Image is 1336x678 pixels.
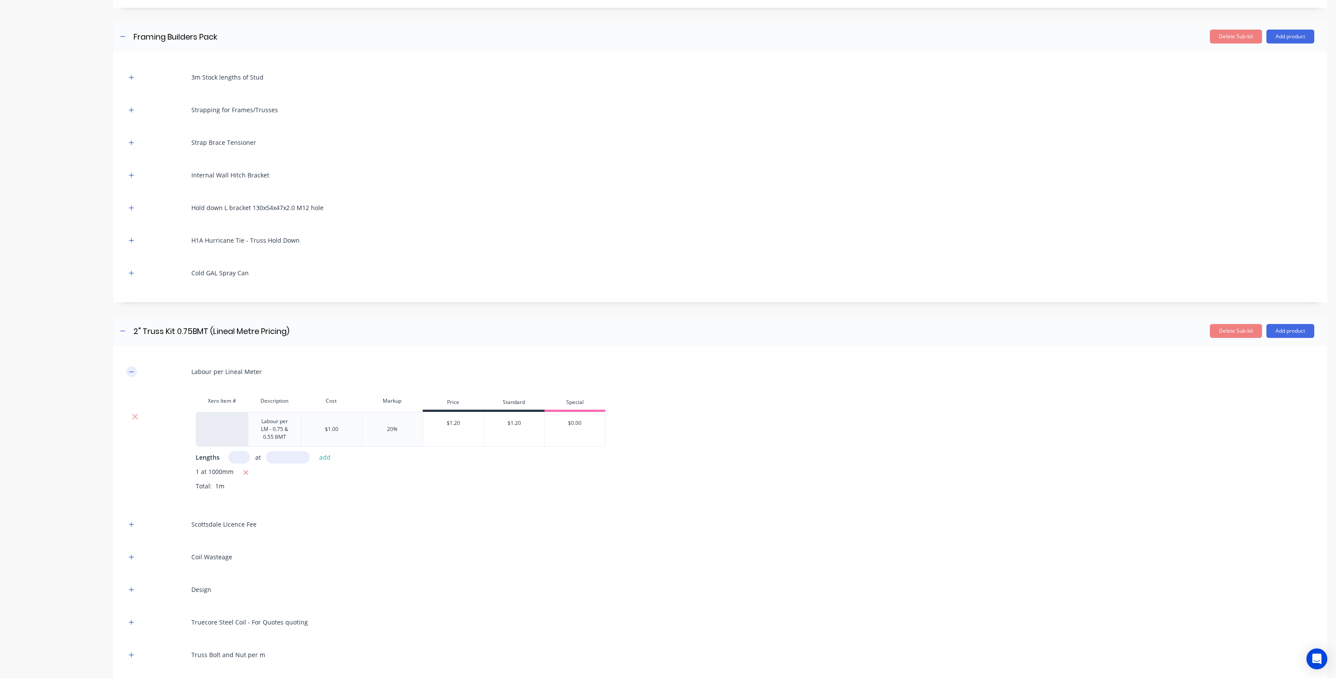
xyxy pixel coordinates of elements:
[1210,30,1262,43] button: Delete Sub-kit
[1266,30,1314,43] button: Add product
[248,392,301,410] div: Description
[133,325,291,337] input: Enter sub-kit name
[196,453,220,462] span: Lengths
[191,268,249,277] div: Cold GAL Spray Can
[255,453,261,462] span: at
[133,30,287,43] input: Enter sub-kit name
[191,138,256,147] div: Strap Brace Tensioner
[484,412,544,434] div: $1.20
[1306,648,1327,669] div: Open Intercom Messenger
[196,482,212,490] span: Total:
[191,367,262,376] div: Labour per Lineal Meter
[544,394,605,412] div: Special
[1210,324,1262,338] button: Delete Sub-kit
[362,392,423,410] div: Markup
[191,170,269,180] div: Internal Wall Hitch Bracket
[545,412,605,434] div: $0.00
[1266,324,1314,338] button: Add product
[191,552,232,561] div: Coil Wasteage
[191,236,300,245] div: H1A Hurricane Tie - Truss Hold Down
[191,618,308,627] div: Truecore Steel Coil - For Quotes quoting
[301,392,362,410] div: Cost
[484,394,544,412] div: Standard
[191,203,324,212] div: Hold down L bracket 130x54x47x2.0 M12 hole
[423,394,484,412] div: Price
[191,520,257,529] div: Scottsdale Licence Fee
[191,105,278,114] div: Strapping for Frames/Trusses
[315,451,335,463] button: add
[191,73,264,82] div: 3m Stock lengths of Stud
[423,412,484,434] div: $1.20
[196,392,248,410] div: Xero Item #
[325,425,338,433] div: $1.00
[212,482,228,490] span: 1m
[387,425,397,433] div: 20%
[252,416,297,443] div: Labour per LM - 0.75 & 0.55 BMT
[191,650,265,659] div: Truss Bolt and Nut per m
[196,467,234,478] span: 1 at 1000mm
[191,585,211,594] div: Design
